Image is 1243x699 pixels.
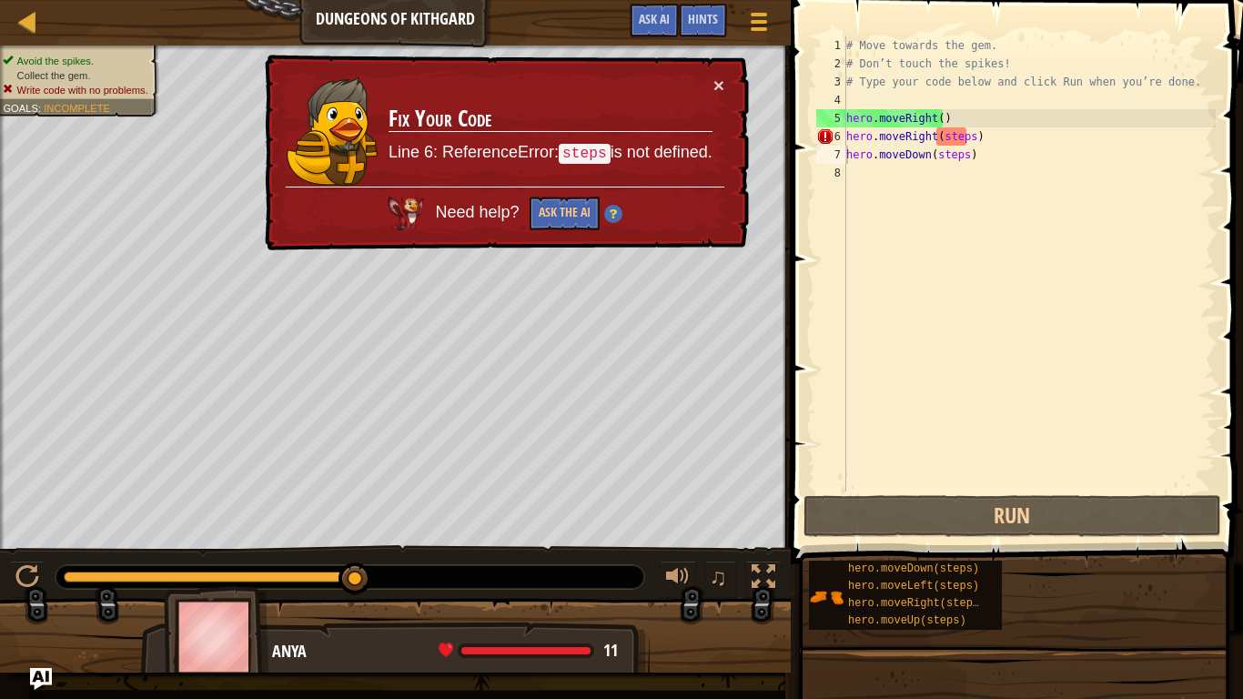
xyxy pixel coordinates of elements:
[388,197,424,229] img: AI
[3,102,38,114] span: Goals
[816,36,846,55] div: 1
[603,639,618,662] span: 11
[164,586,269,687] img: thang_avatar_frame.png
[848,614,966,627] span: hero.moveUp(steps)
[38,102,44,114] span: :
[639,10,670,27] span: Ask AI
[816,109,846,127] div: 5
[287,76,378,186] img: duck_tharin2.png
[848,597,985,610] span: hero.moveRight(steps)
[688,10,718,27] span: Hints
[660,561,696,598] button: Adjust volume
[848,580,979,593] span: hero.moveLeft(steps)
[848,562,979,575] span: hero.moveDown(steps)
[17,69,91,81] span: Collect the gem.
[705,561,736,598] button: ♫
[816,55,846,73] div: 2
[803,495,1221,537] button: Run
[17,84,148,96] span: Write code with no problems.
[630,4,679,37] button: Ask AI
[816,91,846,109] div: 4
[816,146,846,164] div: 7
[816,127,846,146] div: 6
[709,563,727,591] span: ♫
[435,203,523,221] span: Need help?
[816,73,846,91] div: 3
[530,197,600,230] button: Ask the AI
[809,580,844,614] img: portrait.png
[389,141,712,165] p: Line 6: ReferenceError: is not defined.
[604,205,622,223] img: Hint
[816,164,846,182] div: 8
[30,668,52,690] button: Ask AI
[44,102,110,114] span: Incomplete
[559,144,611,164] code: steps
[17,55,94,66] span: Avoid the spikes.
[3,68,147,83] li: Collect the gem.
[3,54,147,68] li: Avoid the spikes.
[439,643,618,659] div: health: 11 / 11
[389,106,712,132] h3: Fix Your Code
[3,83,147,97] li: Write code with no problems.
[745,561,782,598] button: Toggle fullscreen
[272,640,632,664] div: Anya
[9,561,45,598] button: Ctrl + P: Play
[736,4,782,46] button: Show game menu
[713,76,724,95] button: ×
